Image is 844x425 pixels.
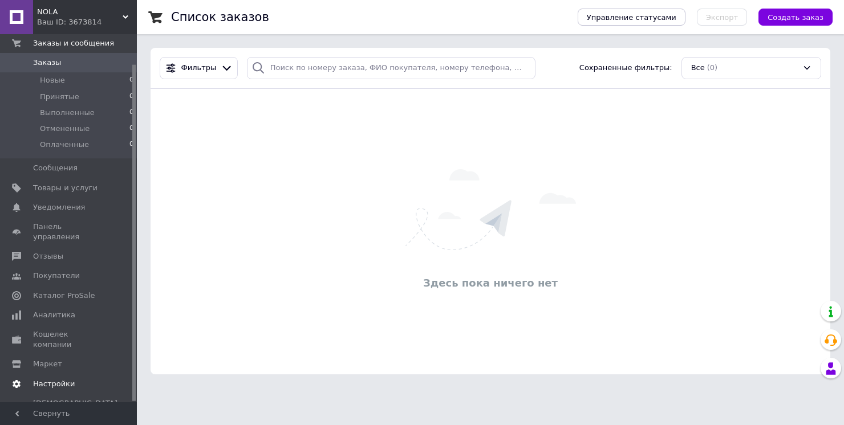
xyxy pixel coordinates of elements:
[156,276,825,290] div: Здесь пока ничего нет
[37,17,137,27] div: Ваш ID: 3673814
[129,75,133,85] span: 0
[758,9,833,26] button: Создать заказ
[33,202,85,213] span: Уведомления
[768,13,823,22] span: Создать заказ
[33,38,114,48] span: Заказы и сообщения
[578,9,685,26] button: Управление статусами
[40,140,89,150] span: Оплаченные
[579,63,672,73] span: Сохраненные фильтры:
[40,108,95,118] span: Выполненные
[129,108,133,118] span: 0
[129,92,133,102] span: 0
[33,222,105,242] span: Панель управления
[40,92,79,102] span: Принятые
[247,57,536,79] input: Поиск по номеру заказа, ФИО покупателя, номеру телефона, Email, номеру накладной
[171,10,269,24] h1: Список заказов
[37,7,123,17] span: NOLA
[33,271,80,281] span: Покупатели
[33,163,78,173] span: Сообщения
[40,124,90,134] span: Отмененные
[33,310,75,320] span: Аналитика
[33,58,61,68] span: Заказы
[707,63,717,72] span: (0)
[129,140,133,150] span: 0
[129,124,133,134] span: 0
[181,63,217,73] span: Фильтры
[33,379,75,389] span: Настройки
[691,63,705,73] span: Все
[33,291,95,301] span: Каталог ProSale
[33,183,98,193] span: Товары и услуги
[40,75,65,85] span: Новые
[33,359,62,369] span: Маркет
[33,329,105,350] span: Кошелек компании
[587,13,676,22] span: Управление статусами
[747,13,833,21] a: Создать заказ
[33,251,63,261] span: Отзывы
